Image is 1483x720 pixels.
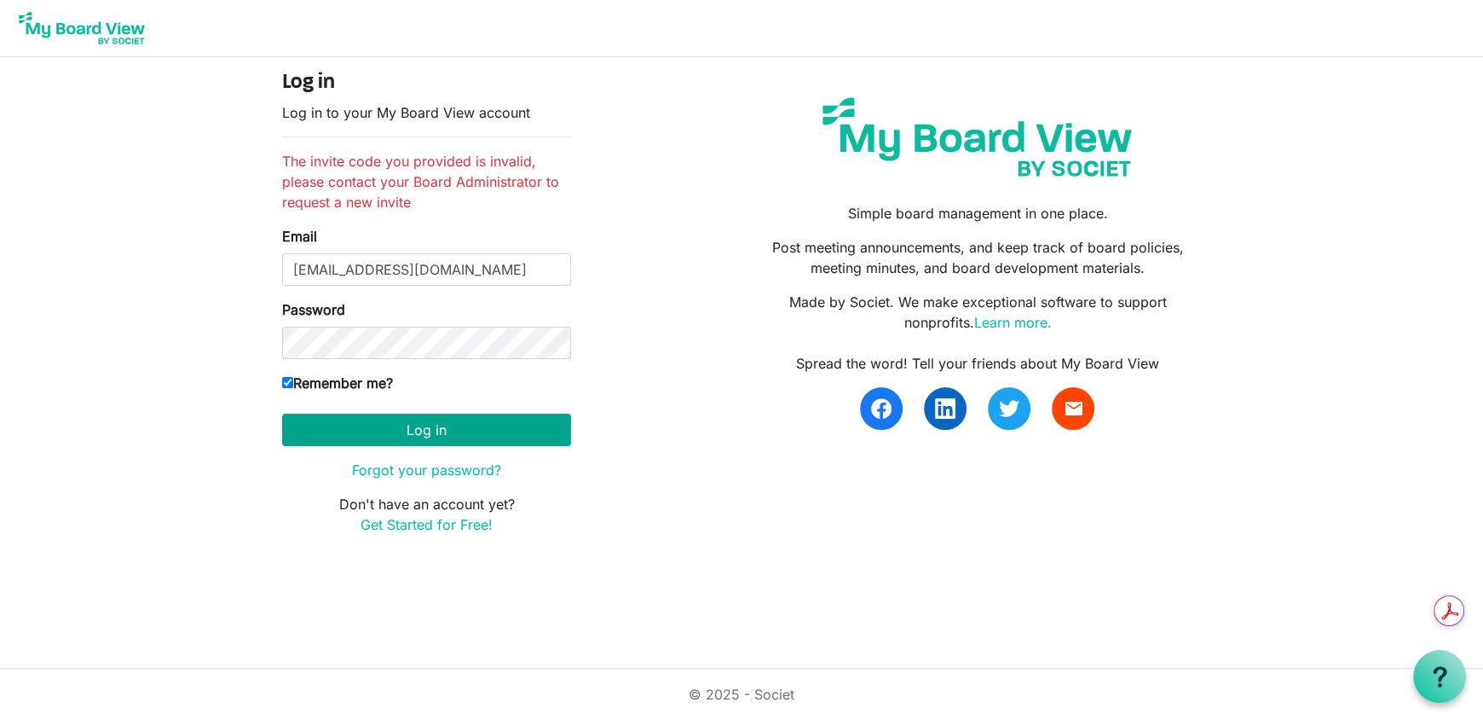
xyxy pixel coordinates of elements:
[1063,398,1083,419] span: email
[282,377,293,388] input: Remember me?
[282,151,571,212] li: The invite code you provided is invalid, please contact your Board Administrator to request a new...
[754,353,1201,374] div: Spread the word! Tell your friends about My Board View
[973,314,1051,331] a: Learn more.
[754,203,1201,224] p: Simple board management in one place.
[282,299,345,320] label: Password
[14,7,150,49] img: My Board View Logo
[282,226,317,247] label: Email
[754,237,1201,278] p: Post meeting announcements, and keep track of board policies, meeting minutes, and board developm...
[282,71,571,96] h4: Log in
[282,373,393,393] label: Remember me?
[361,516,493,533] a: Get Started for Free!
[935,398,955,419] img: linkedin.svg
[689,686,794,703] a: © 2025 - Societ
[754,292,1201,333] p: Made by Societ. We make exceptional software to support nonprofits.
[871,398,892,419] img: facebook.svg
[999,398,1019,419] img: twitter.svg
[282,494,571,535] p: Don't have an account yet?
[282,102,571,123] p: Log in to your My Board View account
[352,462,501,479] a: Forgot your password?
[282,414,571,446] button: Log in
[1052,387,1094,430] a: email
[810,84,1145,189] img: my-board-view-societ.svg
